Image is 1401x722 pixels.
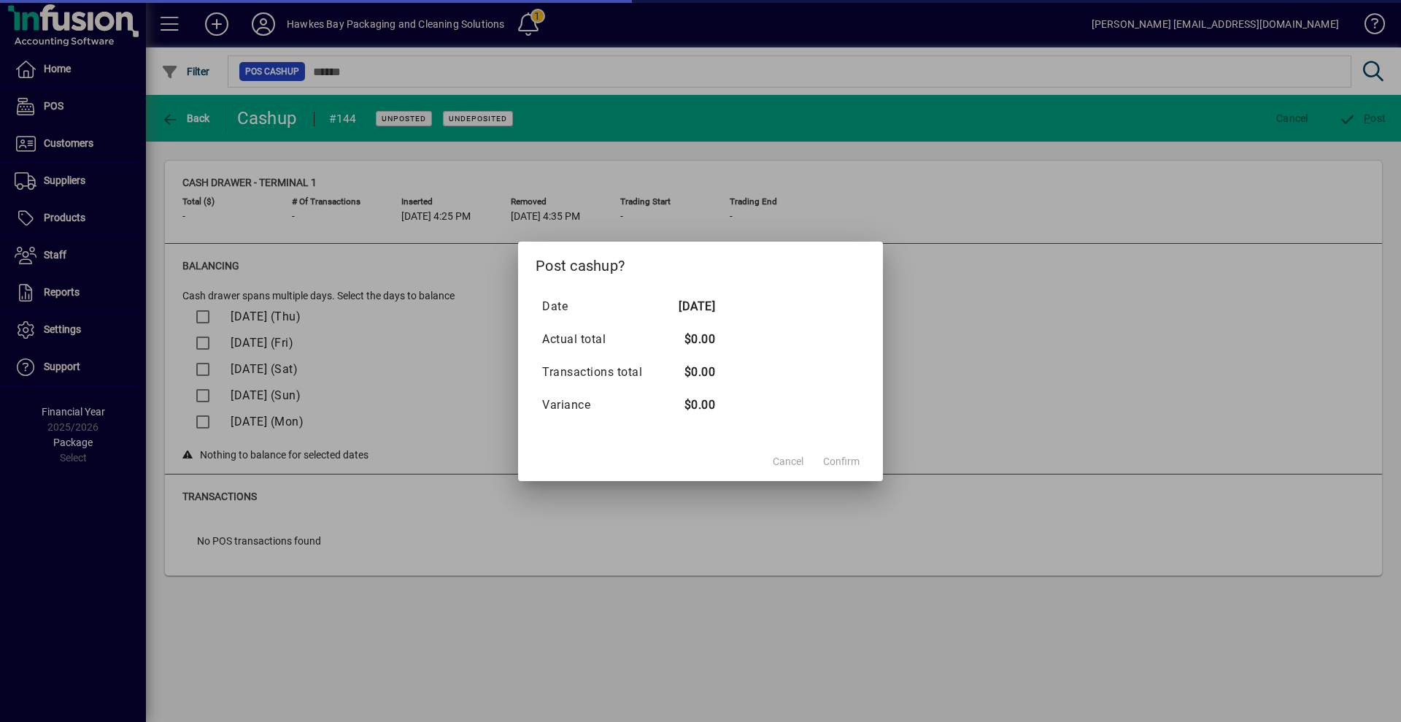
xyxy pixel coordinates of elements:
[541,356,657,389] td: Transactions total
[541,389,657,422] td: Variance
[657,356,715,389] td: $0.00
[518,242,883,284] h2: Post cashup?
[657,323,715,356] td: $0.00
[657,389,715,422] td: $0.00
[541,291,657,323] td: Date
[541,323,657,356] td: Actual total
[657,291,715,323] td: [DATE]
